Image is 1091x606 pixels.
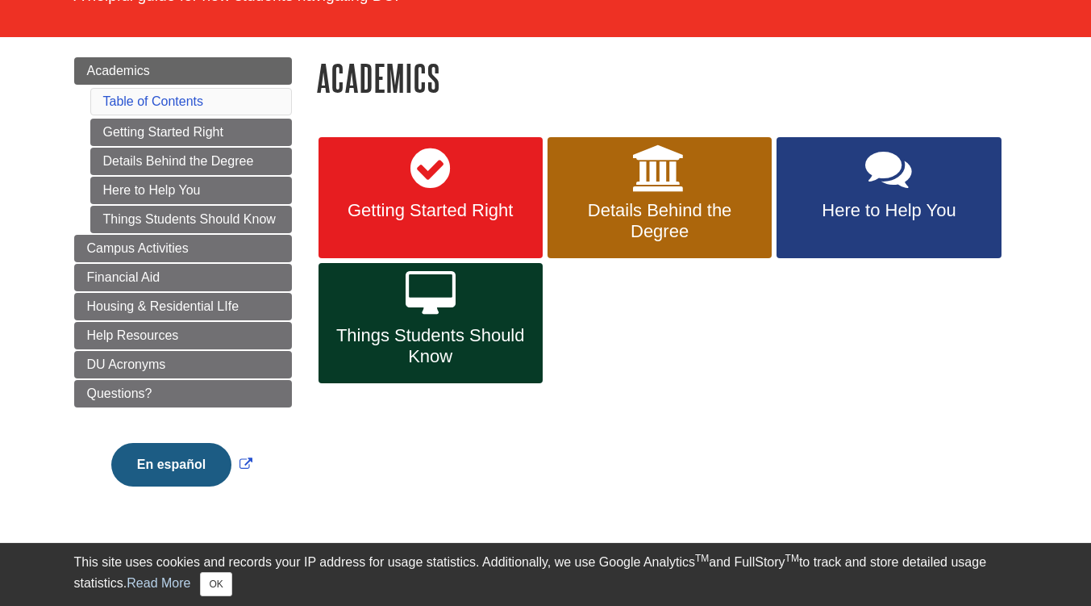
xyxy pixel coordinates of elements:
[87,270,160,284] span: Financial Aid
[695,553,709,564] sup: TM
[331,200,531,221] span: Getting Started Right
[111,443,231,487] button: En español
[548,137,772,258] a: Details Behind the Degree
[87,357,166,371] span: DU Acronyms
[127,576,190,590] a: Read More
[74,235,292,262] a: Campus Activities
[90,206,292,233] a: Things Students Should Know
[785,553,799,564] sup: TM
[103,94,204,108] a: Table of Contents
[74,57,292,85] a: Academics
[87,387,152,400] span: Questions?
[319,263,543,384] a: Things Students Should Know
[74,322,292,349] a: Help Resources
[74,380,292,407] a: Questions?
[777,137,1001,258] a: Here to Help You
[74,351,292,378] a: DU Acronyms
[319,137,543,258] a: Getting Started Right
[331,325,531,367] span: Things Students Should Know
[87,241,189,255] span: Campus Activities
[90,148,292,175] a: Details Behind the Degree
[74,293,292,320] a: Housing & Residential LIfe
[87,64,150,77] span: Academics
[789,200,989,221] span: Here to Help You
[74,553,1018,596] div: This site uses cookies and records your IP address for usage statistics. Additionally, we use Goo...
[74,57,292,514] div: Guide Page Menu
[87,299,239,313] span: Housing & Residential LIfe
[107,458,256,471] a: Link opens in new window
[200,572,231,596] button: Close
[560,200,760,242] span: Details Behind the Degree
[90,119,292,146] a: Getting Started Right
[87,328,179,342] span: Help Resources
[90,177,292,204] a: Here to Help You
[74,264,292,291] a: Financial Aid
[316,57,1018,98] h1: Academics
